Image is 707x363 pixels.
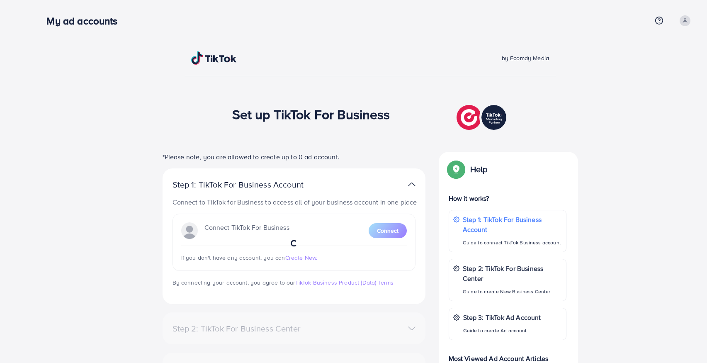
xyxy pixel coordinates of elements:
p: Guide to connect TikTok Business account [463,238,562,248]
h3: My ad accounts [46,15,124,27]
span: by Ecomdy Media [502,54,549,62]
img: Popup guide [449,162,464,177]
p: Step 1: TikTok For Business Account [172,180,330,190]
img: TikTok partner [408,178,415,190]
h1: Set up TikTok For Business [232,106,390,122]
p: Help [470,164,488,174]
p: How it works? [449,193,566,203]
img: TikTok partner [457,103,508,132]
p: Step 1: TikTok For Business Account [463,214,562,234]
img: TikTok [191,51,237,65]
p: Guide to create New Business Center [463,287,562,297]
p: *Please note, you are allowed to create up to 0 ad account. [163,152,425,162]
p: Step 2: TikTok For Business Center [463,263,562,283]
p: Guide to create Ad account [463,326,541,336]
p: Step 3: TikTok Ad Account [463,312,541,322]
